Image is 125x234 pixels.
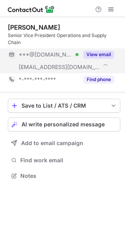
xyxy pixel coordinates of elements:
[21,140,83,146] span: Add to email campaign
[8,5,55,14] img: ContactOut v5.3.10
[8,23,60,31] div: [PERSON_NAME]
[19,51,73,58] span: ***@[DOMAIN_NAME]
[19,64,100,71] span: [EMAIL_ADDRESS][DOMAIN_NAME]
[8,170,120,181] button: Notes
[8,136,120,150] button: Add to email campaign
[83,76,114,83] button: Reveal Button
[8,99,120,113] button: save-profile-one-click
[20,172,117,179] span: Notes
[21,103,107,109] div: Save to List / ATS / CRM
[20,157,117,164] span: Find work email
[21,121,105,128] span: AI write personalized message
[8,117,120,131] button: AI write personalized message
[8,155,120,166] button: Find work email
[8,32,120,46] div: Senior Vice President Operations and Supply Chain
[83,51,114,58] button: Reveal Button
